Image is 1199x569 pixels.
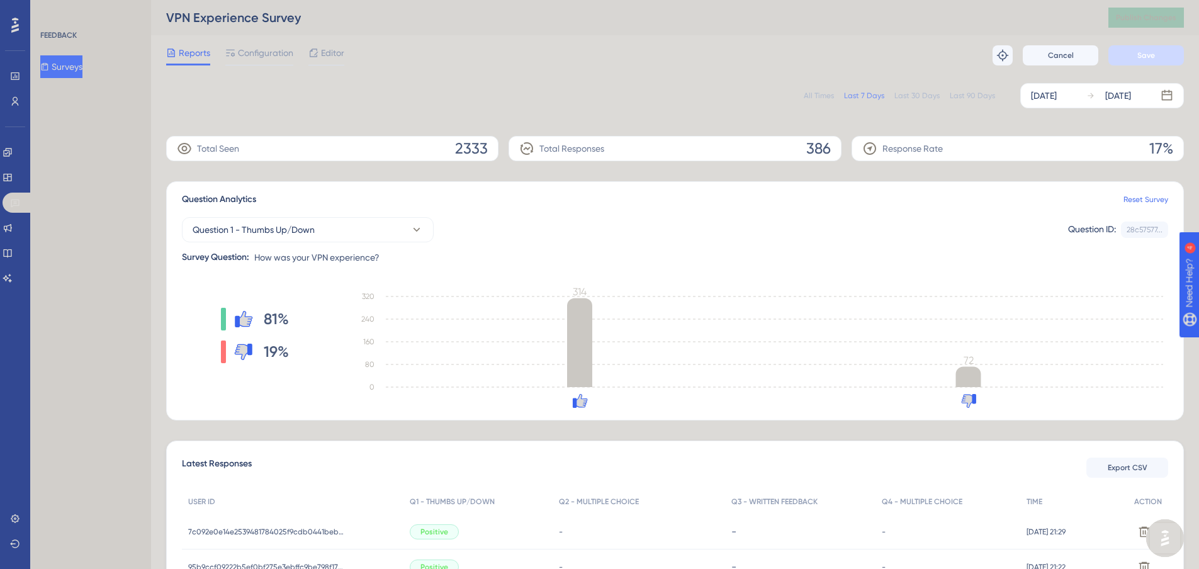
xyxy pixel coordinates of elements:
span: Response Rate [882,141,943,156]
tspan: 160 [363,337,374,346]
div: Last 7 Days [844,91,884,101]
tspan: 320 [362,292,374,301]
span: ACTION [1134,497,1162,507]
tspan: 0 [369,383,374,392]
div: 4 [87,6,91,16]
span: - [882,527,886,537]
span: - [559,527,563,537]
div: 28c57577... [1127,225,1162,235]
button: Publish Changes [1108,8,1184,28]
button: Cancel [1023,45,1098,65]
button: Export CSV [1086,458,1168,478]
span: How was your VPN experience? [254,250,380,265]
tspan: 80 [365,360,374,369]
span: Q3 - WRITTEN FEEDBACK [731,497,818,507]
span: Question Analytics [182,192,256,207]
span: Publish Changes [1116,13,1176,23]
button: Save [1108,45,1184,65]
span: Save [1137,50,1155,60]
tspan: 314 [573,286,587,298]
span: 386 [806,138,831,159]
div: - [731,526,869,538]
span: TIME [1027,497,1042,507]
span: 2333 [455,138,488,159]
span: 19% [264,342,289,362]
span: Total Seen [197,141,239,156]
tspan: 72 [964,354,974,366]
span: Cancel [1048,50,1074,60]
span: Export CSV [1108,463,1147,473]
span: Q4 - MULTIPLE CHOICE [882,497,962,507]
div: [DATE] [1105,88,1131,103]
span: Reports [179,45,210,60]
button: Surveys [40,55,82,78]
span: Positive [420,527,448,537]
span: Configuration [238,45,293,60]
div: Last 30 Days [894,91,940,101]
span: USER ID [188,497,215,507]
span: 17% [1149,138,1173,159]
button: Question 1 - Thumbs Up/Down [182,217,434,242]
div: Survey Question: [182,250,249,265]
div: All Times [804,91,834,101]
div: Question ID: [1068,222,1116,238]
span: Need Help? [30,3,79,18]
a: Reset Survey [1123,194,1168,205]
div: FEEDBACK [40,30,77,40]
div: VPN Experience Survey [166,9,1077,26]
span: Question 1 - Thumbs Up/Down [193,222,315,237]
tspan: 240 [361,315,374,324]
iframe: UserGuiding AI Assistant Launcher [1146,519,1184,557]
div: Last 90 Days [950,91,995,101]
span: [DATE] 21:29 [1027,527,1066,537]
span: Editor [321,45,344,60]
span: Latest Responses [182,456,252,479]
span: 7c092e0e14e2539481784025f9cdb0441bebd62c88dbd2ffdd31cba2d43c212e [188,527,346,537]
span: Total Responses [539,141,604,156]
span: Q2 - MULTIPLE CHOICE [559,497,639,507]
div: [DATE] [1031,88,1057,103]
span: 81% [264,309,289,329]
span: Q1 - THUMBS UP/DOWN [410,497,495,507]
